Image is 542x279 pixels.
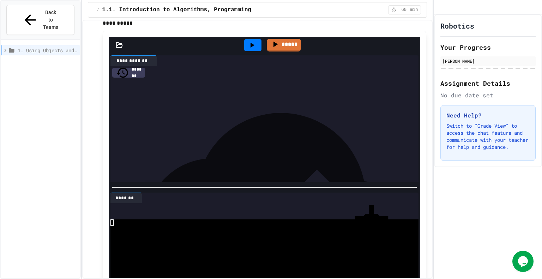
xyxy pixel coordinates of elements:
[440,91,536,99] div: No due date set
[512,251,535,272] iframe: chat widget
[6,5,74,35] button: Back to Teams
[97,7,99,13] span: /
[446,122,530,151] p: Switch to "Grade View" to access the chat feature and communicate with your teacher for help and ...
[442,58,534,64] div: [PERSON_NAME]
[440,21,474,31] h1: Robotics
[43,9,59,31] span: Back to Teams
[398,7,410,13] span: 60
[446,111,530,120] h3: Need Help?
[410,7,418,13] span: min
[18,47,77,54] span: 1. Using Objects and Methods
[440,42,536,52] h2: Your Progress
[440,78,536,88] h2: Assignment Details
[102,6,302,14] span: 1.1. Introduction to Algorithms, Programming, and Compilers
